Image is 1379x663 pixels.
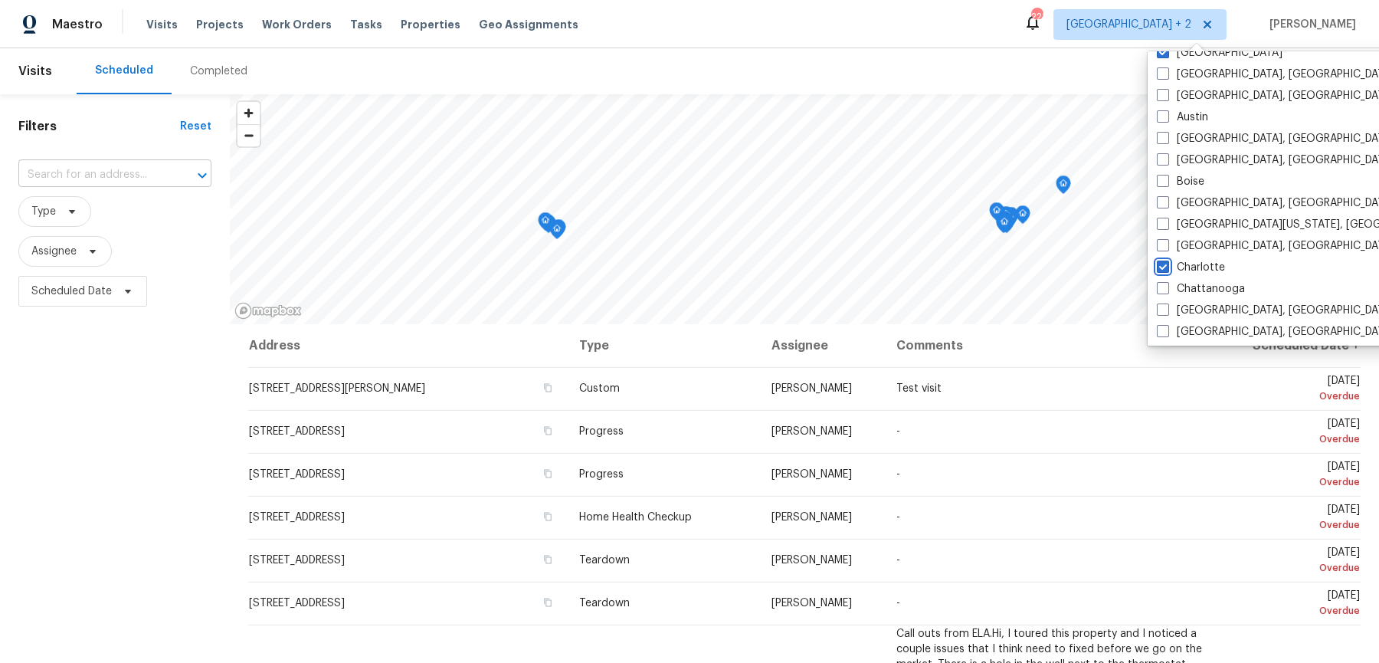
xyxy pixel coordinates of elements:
[1230,376,1360,404] span: [DATE]
[896,512,900,523] span: -
[249,383,425,394] span: [STREET_ADDRESS][PERSON_NAME]
[234,302,302,320] a: Mapbox homepage
[18,163,169,187] input: Search for an address...
[18,119,180,134] h1: Filters
[541,424,555,438] button: Copy Address
[1157,45,1282,61] label: [GEOGRAPHIC_DATA]
[1230,474,1360,490] div: Overdue
[579,469,624,480] span: Progress
[31,204,56,219] span: Type
[1230,560,1360,576] div: Overdue
[249,512,345,523] span: [STREET_ADDRESS]
[31,284,112,299] span: Scheduled Date
[1066,17,1191,32] span: [GEOGRAPHIC_DATA] + 2
[538,212,553,236] div: Map marker
[249,555,345,566] span: [STREET_ADDRESS]
[771,598,852,609] span: [PERSON_NAME]
[996,212,1011,235] div: Map marker
[579,598,630,609] span: Teardown
[1230,590,1360,619] span: [DATE]
[196,17,244,32] span: Projects
[1230,432,1360,447] div: Overdue
[1157,281,1245,297] label: Chattanooga
[1157,110,1208,125] label: Austin
[771,469,852,480] span: [PERSON_NAME]
[192,165,213,186] button: Open
[541,553,555,566] button: Copy Address
[350,19,382,30] span: Tasks
[771,383,852,394] span: [PERSON_NAME]
[541,596,555,609] button: Copy Address
[1230,504,1360,533] span: [DATE]
[567,324,760,367] th: Type
[237,102,260,124] button: Zoom in
[896,555,900,566] span: -
[579,512,692,523] span: Home Health Checkup
[771,512,852,523] span: [PERSON_NAME]
[1056,176,1071,199] div: Map marker
[989,202,1004,226] div: Map marker
[262,17,332,32] span: Work Orders
[248,324,567,367] th: Address
[1230,547,1360,576] span: [DATE]
[771,426,852,437] span: [PERSON_NAME]
[52,17,103,32] span: Maestro
[896,598,900,609] span: -
[1031,9,1042,25] div: 221
[997,214,1012,238] div: Map marker
[896,469,900,480] span: -
[997,213,1013,237] div: Map marker
[1157,174,1204,189] label: Boise
[230,94,1379,324] canvas: Map
[541,381,555,395] button: Copy Address
[579,383,620,394] span: Custom
[549,221,565,245] div: Map marker
[237,124,260,146] button: Zoom out
[551,219,566,243] div: Map marker
[1157,260,1225,275] label: Charlotte
[31,244,77,259] span: Assignee
[1218,324,1361,367] th: Scheduled Date ↑
[998,206,1014,230] div: Map marker
[249,426,345,437] span: [STREET_ADDRESS]
[180,119,211,134] div: Reset
[479,17,578,32] span: Geo Assignments
[541,467,555,481] button: Copy Address
[771,555,852,566] span: [PERSON_NAME]
[579,555,630,566] span: Teardown
[249,598,345,609] span: [STREET_ADDRESS]
[579,426,624,437] span: Progress
[1230,389,1360,404] div: Overdue
[401,17,460,32] span: Properties
[237,125,260,146] span: Zoom out
[896,383,942,394] span: Test visit
[896,426,900,437] span: -
[541,510,555,524] button: Copy Address
[190,64,247,79] div: Completed
[997,211,1012,235] div: Map marker
[1230,418,1360,447] span: [DATE]
[18,54,52,88] span: Visits
[146,17,178,32] span: Visits
[1230,517,1360,533] div: Overdue
[1263,17,1356,32] span: [PERSON_NAME]
[1230,461,1360,490] span: [DATE]
[1015,205,1030,229] div: Map marker
[95,63,153,78] div: Scheduled
[884,324,1218,367] th: Comments
[759,324,884,367] th: Assignee
[249,469,345,480] span: [STREET_ADDRESS]
[1230,603,1360,619] div: Overdue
